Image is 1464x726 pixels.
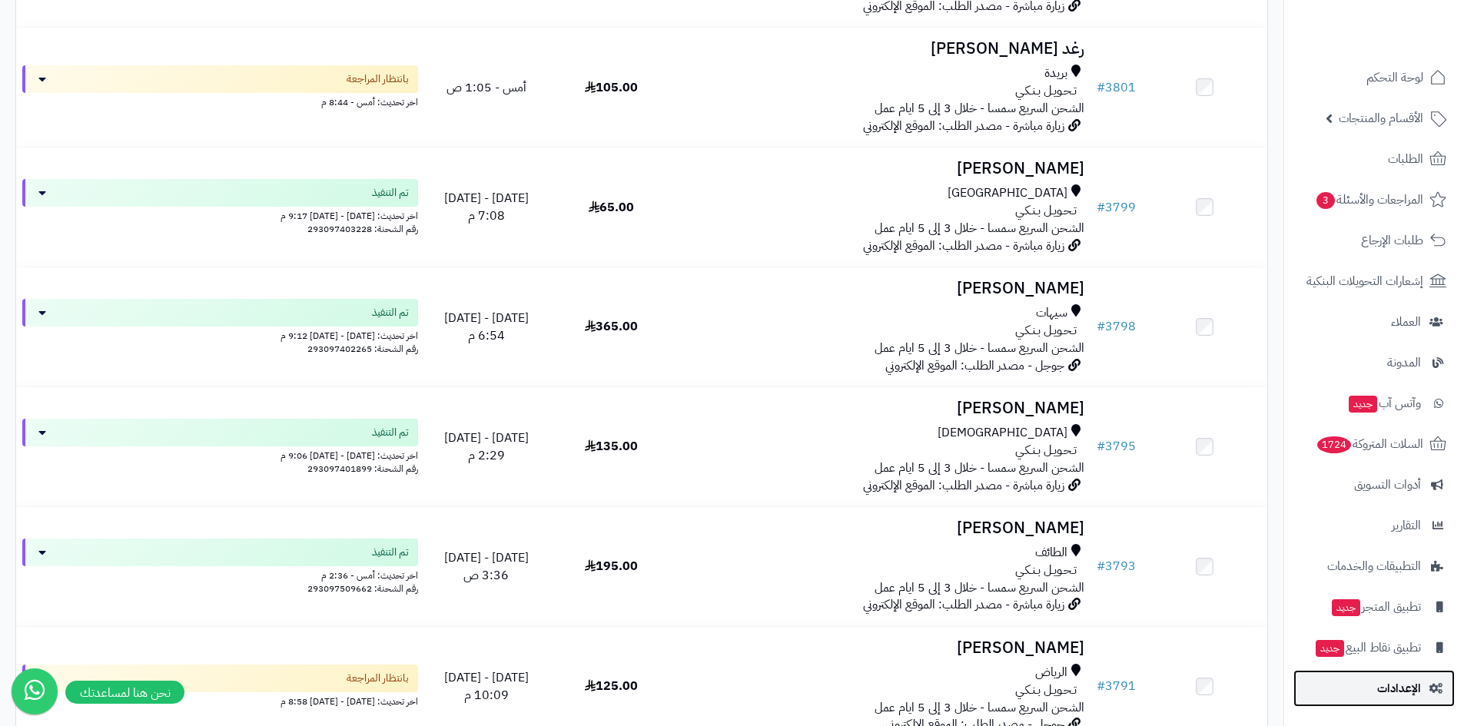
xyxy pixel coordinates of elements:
[680,280,1084,297] h3: [PERSON_NAME]
[444,309,529,345] span: [DATE] - [DATE] 6:54 م
[948,184,1067,202] span: [GEOGRAPHIC_DATA]
[1097,198,1105,217] span: #
[347,71,409,87] span: بانتظار المراجعة
[1293,263,1455,300] a: إشعارات التحويلات البنكية
[307,582,418,595] span: رقم الشحنة: 293097509662
[1293,466,1455,503] a: أدوات التسويق
[1293,181,1455,218] a: المراجعات والأسئلة3
[1097,198,1136,217] a: #3799
[1015,681,1077,699] span: تـحـويـل بـنـكـي
[1314,637,1421,658] span: تطبيق نقاط البيع
[585,557,638,575] span: 195.00
[875,99,1084,118] span: الشحن السريع سمسا - خلال 3 إلى 5 ايام عمل
[372,545,409,560] span: تم التنفيذ
[1097,437,1105,456] span: #
[1015,322,1077,340] span: تـحـويـل بـنـكـي
[1315,189,1423,211] span: المراجعات والأسئلة
[347,671,409,686] span: بانتظار المراجعة
[1388,148,1423,170] span: الطلبات
[1035,664,1067,681] span: الرياض
[863,117,1064,135] span: زيارة مباشرة - مصدر الطلب: الموقع الإلكتروني
[1366,67,1423,88] span: لوحة التحكم
[1387,352,1421,373] span: المدونة
[875,459,1084,477] span: الشحن السريع سمسا - خلال 3 إلى 5 ايام عمل
[589,198,634,217] span: 65.00
[1097,317,1136,336] a: #3798
[875,339,1084,357] span: الشحن السريع سمسا - خلال 3 إلى 5 ايام عمل
[1306,270,1423,292] span: إشعارات التحويلات البنكية
[585,317,638,336] span: 365.00
[1339,108,1423,129] span: الأقسام والمنتجات
[1293,588,1455,625] a: تطبيق المتجرجديد
[1293,507,1455,544] a: التقارير
[1377,678,1421,699] span: الإعدادات
[1097,317,1105,336] span: #
[307,222,418,236] span: رقم الشحنة: 293097403228
[1015,202,1077,220] span: تـحـويـل بـنـكـي
[875,578,1084,597] span: الشحن السريع سمسا - خلال 3 إلى 5 ايام عمل
[875,219,1084,237] span: الشحن السريع سمسا - خلال 3 إلى 5 ايام عمل
[22,692,418,708] div: اخر تحديث: [DATE] - [DATE] 8:58 م
[1332,599,1360,616] span: جديد
[1293,344,1455,381] a: المدونة
[22,446,418,462] div: اخر تحديث: [DATE] - [DATE] 9:06 م
[1347,393,1421,414] span: وآتس آب
[447,78,526,97] span: أمس - 1:05 ص
[1293,629,1455,666] a: تطبيق نقاط البيعجديد
[1097,557,1105,575] span: #
[444,429,529,465] span: [DATE] - [DATE] 2:29 م
[1354,474,1421,496] span: أدوات التسويق
[1359,36,1449,68] img: logo-2.png
[938,424,1067,442] span: [DEMOGRAPHIC_DATA]
[1317,436,1352,453] span: 1724
[680,40,1084,58] h3: رغد [PERSON_NAME]
[863,595,1064,614] span: زيارة مباشرة - مصدر الطلب: الموقع الإلكتروني
[1015,562,1077,579] span: تـحـويـل بـنـكـي
[1316,433,1423,455] span: السلات المتروكة
[1327,555,1421,577] span: التطبيقات والخدمات
[585,677,638,695] span: 125.00
[863,476,1064,495] span: زيارة مباشرة - مصدر الطلب: الموقع الإلكتروني
[680,639,1084,657] h3: [PERSON_NAME]
[1015,82,1077,100] span: تـحـويـل بـنـكـي
[1097,677,1136,695] a: #3791
[1036,304,1067,322] span: سيهات
[1349,396,1377,413] span: جديد
[22,93,418,109] div: اخر تحديث: أمس - 8:44 م
[307,462,418,476] span: رقم الشحنة: 293097401899
[22,327,418,343] div: اخر تحديث: [DATE] - [DATE] 9:12 م
[585,78,638,97] span: 105.00
[1330,596,1421,618] span: تطبيق المتجر
[680,160,1084,177] h3: [PERSON_NAME]
[1015,442,1077,459] span: تـحـويـل بـنـكـي
[680,519,1084,537] h3: [PERSON_NAME]
[1392,515,1421,536] span: التقارير
[1097,78,1105,97] span: #
[1391,311,1421,333] span: العملاء
[22,207,418,223] div: اخر تحديث: [DATE] - [DATE] 9:17 م
[680,399,1084,417] h3: [PERSON_NAME]
[863,237,1064,255] span: زيارة مباشرة - مصدر الطلب: الموقع الإلكتروني
[1361,230,1423,251] span: طلبات الإرجاع
[1293,548,1455,585] a: التطبيقات والخدمات
[885,356,1064,375] span: جوجل - مصدر الطلب: الموقع الإلكتروني
[875,698,1084,717] span: الشحن السريع سمسا - خلال 3 إلى 5 ايام عمل
[372,185,409,201] span: تم التنفيذ
[444,668,529,704] span: [DATE] - [DATE] 10:09 م
[444,189,529,225] span: [DATE] - [DATE] 7:08 م
[1035,544,1067,562] span: الطائف
[1097,78,1136,97] a: #3801
[372,305,409,320] span: تم التنفيذ
[585,437,638,456] span: 135.00
[1293,426,1455,462] a: السلات المتروكة1724
[1293,385,1455,422] a: وآتس آبجديد
[1097,437,1136,456] a: #3795
[1293,222,1455,259] a: طلبات الإرجاع
[307,342,418,356] span: رقم الشحنة: 293097402265
[1316,640,1344,657] span: جديد
[1316,192,1335,209] span: 3
[444,549,529,585] span: [DATE] - [DATE] 3:36 ص
[372,425,409,440] span: تم التنفيذ
[1293,141,1455,177] a: الطلبات
[1293,670,1455,707] a: الإعدادات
